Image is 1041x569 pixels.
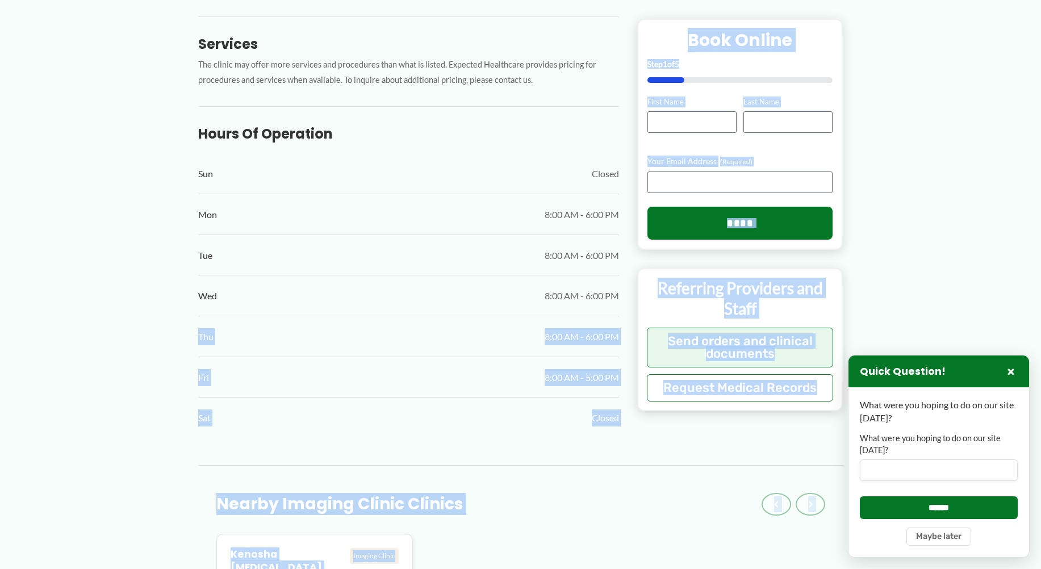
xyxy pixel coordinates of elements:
span: Sat [198,409,211,426]
span: Wed [198,287,217,304]
label: First Name [647,96,737,107]
span: (Required) [720,157,752,166]
h3: Services [198,35,619,53]
button: ‹ [762,493,791,516]
span: 8:00 AM - 6:00 PM [545,206,619,223]
label: Your Email Address [647,156,833,167]
p: What were you hoping to do on our site [DATE]? [860,399,1018,424]
span: 8:00 AM - 6:00 PM [545,287,619,304]
span: Closed [592,409,619,426]
span: Tue [198,247,212,264]
span: ‹ [774,497,779,511]
p: Referring Providers and Staff [647,278,834,319]
h3: Quick Question! [860,365,946,378]
h3: Nearby Imaging Clinic Clinics [216,494,463,514]
span: › [808,497,813,511]
span: 8:00 AM - 6:00 PM [545,328,619,345]
span: Sun [198,165,213,182]
p: Step of [647,60,833,68]
button: Request Medical Records [647,374,834,401]
h3: Hours of Operation [198,125,619,143]
span: Mon [198,206,217,223]
p: The clinic may offer more services and procedures than what is listed. Expected Healthcare provid... [198,57,619,88]
label: What were you hoping to do on our site [DATE]? [860,433,1018,456]
span: Thu [198,328,214,345]
h2: Book Online [647,28,833,51]
span: 8:00 AM - 6:00 PM [545,247,619,264]
span: Closed [592,165,619,182]
span: 1 [663,58,667,68]
span: 5 [675,58,679,68]
button: › [796,493,825,516]
span: Fri [198,369,209,386]
div: Imaging Clinic [350,548,399,564]
label: Last Name [743,96,833,107]
span: 8:00 AM - 5:00 PM [545,369,619,386]
button: Send orders and clinical documents [647,327,834,367]
button: Close [1004,365,1018,378]
button: Maybe later [906,528,971,546]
